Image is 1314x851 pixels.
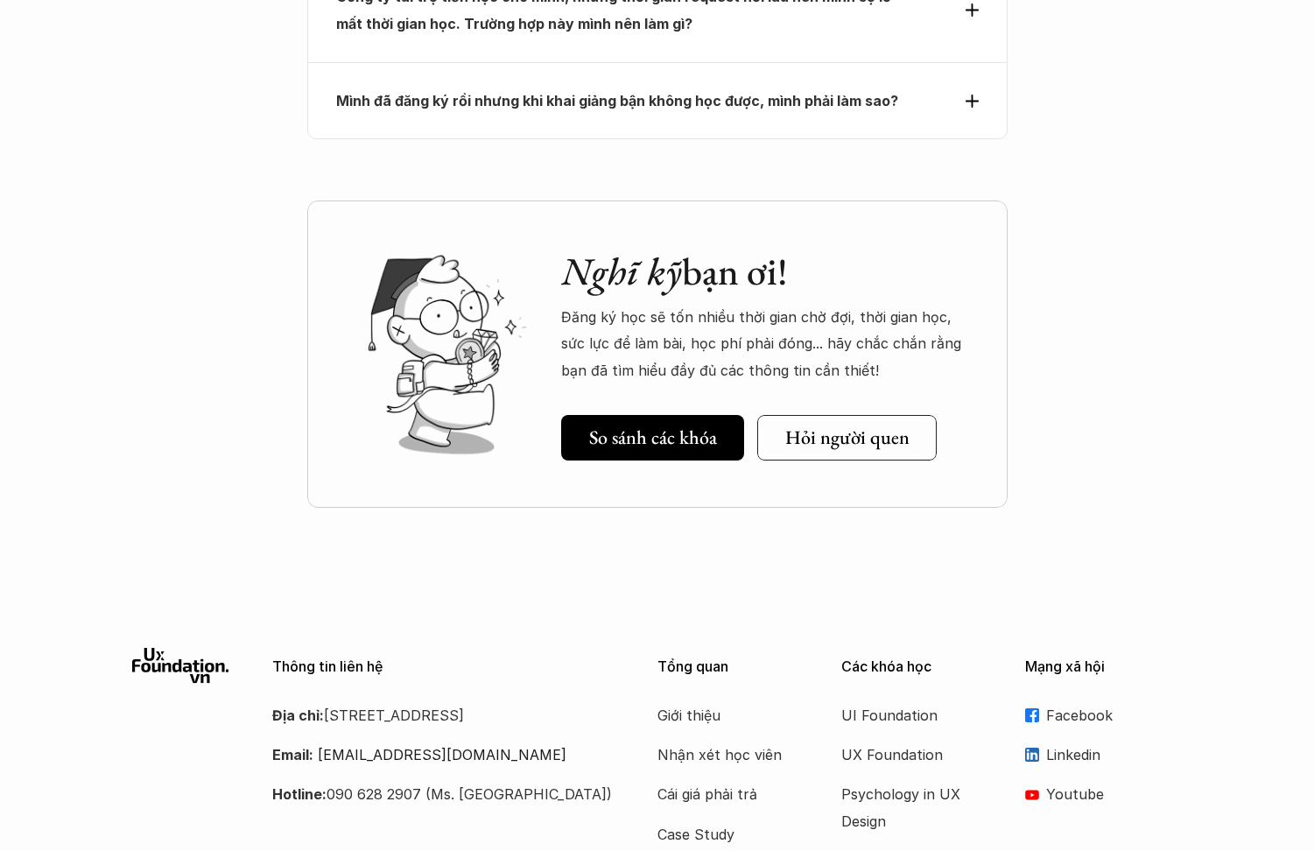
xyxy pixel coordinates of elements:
[841,702,981,728] a: UI Foundation
[657,742,798,768] a: Nhận xét học viên
[841,742,981,768] a: UX Foundation
[841,781,981,834] a: Psychology in UX Design
[657,658,815,675] p: Tổng quan
[561,304,973,383] p: Đăng ký học sẽ tốn nhiều thời gian chờ đợi, thời gian học, sức lực để làm bài, học phí phải đóng....
[561,249,973,295] h2: bạn ơi!
[318,746,566,763] a: [EMAIL_ADDRESS][DOMAIN_NAME]
[1046,702,1183,728] p: Facebook
[272,658,614,675] p: Thông tin liên hệ
[1046,742,1183,768] p: Linkedin
[272,746,313,763] strong: Email:
[272,781,614,807] p: 090 628 2907 (Ms. [GEOGRAPHIC_DATA])
[1025,702,1183,728] a: Facebook
[657,702,798,728] a: Giới thiệu
[657,821,798,847] a: Case Study
[1025,781,1183,807] a: Youtube
[336,92,898,109] strong: Mình đã đăng ký rồi nhưng khi khai giảng bận không học được, mình phải làm sao?
[272,702,614,728] p: [STREET_ADDRESS]
[657,781,798,807] a: Cái giá phải trả
[589,426,717,449] h5: So sánh các khóa
[272,785,327,803] strong: Hotline:
[1046,781,1183,807] p: Youtube
[1025,658,1183,675] p: Mạng xã hội
[1025,742,1183,768] a: Linkedin
[785,426,910,449] h5: Hỏi người quen
[561,246,682,296] em: Nghĩ kỹ
[757,415,937,461] a: Hỏi người quen
[841,658,999,675] p: Các khóa học
[561,415,744,461] a: So sánh các khóa
[272,707,324,724] strong: Địa chỉ:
